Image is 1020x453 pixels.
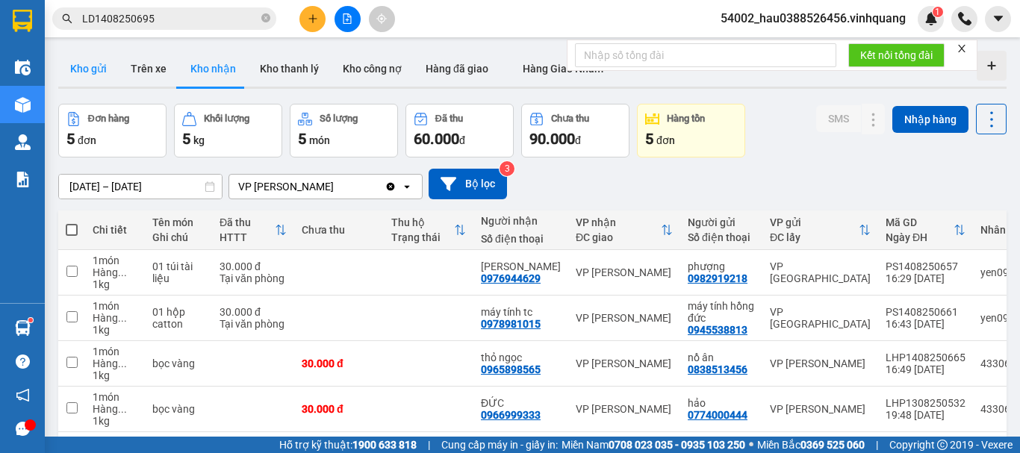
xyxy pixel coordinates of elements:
strong: 1900 633 818 [352,439,417,451]
span: Miền Nam [562,437,745,453]
div: Chưa thu [302,224,376,236]
span: ... [118,403,127,415]
button: Đơn hàng5đơn [58,104,167,157]
div: VP [PERSON_NAME] [576,266,673,278]
span: 1 [935,7,940,17]
sup: 1 [933,7,943,17]
div: VP [PERSON_NAME] [576,357,673,369]
span: 5 [298,130,306,148]
div: bọc vàng [152,357,205,369]
div: Người nhận [481,215,561,227]
span: Hỗ trợ kỹ thuật: [279,437,417,453]
button: Chưa thu90.000đ [521,104,629,157]
button: plus [299,6,326,32]
button: Khối lượng5kg [174,104,282,157]
div: VP [PERSON_NAME] [576,403,673,415]
div: Thu hộ [391,216,454,228]
span: | [428,437,430,453]
button: Trên xe [119,51,178,87]
button: SMS [816,105,861,132]
img: solution-icon [15,172,31,187]
span: ... [118,266,127,278]
span: close-circle [261,12,270,26]
div: 1 kg [93,415,137,427]
input: Select a date range. [59,175,222,199]
strong: 0708 023 035 - 0935 103 250 [609,439,745,451]
th: Toggle SortBy [568,210,680,250]
div: Đã thu [220,216,275,228]
input: Selected VP Linh Đàm. [335,179,337,194]
div: PS1408250661 [886,306,965,318]
div: Hàng thông thường [93,312,137,324]
img: warehouse-icon [15,134,31,150]
div: ĐỨC [481,397,561,409]
div: VP [PERSON_NAME] [770,357,871,369]
sup: 1 [28,318,33,322]
img: warehouse-icon [15,97,31,113]
div: Ngày ĐH [886,231,954,243]
div: Tại văn phòng [220,272,287,284]
div: LHP1308250532 [886,397,965,409]
svg: open [401,181,413,193]
div: Mã GD [886,216,954,228]
button: Bộ lọc [429,169,507,199]
span: đ [459,134,465,146]
img: warehouse-icon [15,60,31,75]
div: Đã thu [435,113,463,124]
button: Kho gửi [58,51,119,87]
div: Hàng thông thường [93,403,137,415]
span: Miền Bắc [757,437,865,453]
span: plus [308,13,318,24]
div: 30.000 đ [220,306,287,318]
div: Hàng thông thường [93,266,137,278]
img: logo-vxr [13,10,32,32]
div: Số điện thoại [688,231,755,243]
sup: 3 [500,161,514,176]
div: Hàng tồn [667,113,705,124]
div: 0976944629 [481,272,541,284]
button: Kho công nợ [331,51,414,87]
div: VP nhận [576,216,661,228]
svg: Clear value [385,181,397,193]
div: 01 túi tài liệu [152,260,205,284]
button: file-add [335,6,361,32]
span: caret-down [992,12,1005,25]
span: message [16,422,30,436]
span: đ [575,134,581,146]
span: Hàng Giao Nhầm [523,63,603,75]
div: 1 kg [93,278,137,290]
span: đơn [78,134,96,146]
div: 0838513456 [688,363,747,375]
img: warehouse-icon [15,320,31,336]
span: notification [16,388,30,402]
th: Toggle SortBy [878,210,973,250]
span: close [957,43,967,54]
button: Đã thu60.000đ [405,104,514,157]
div: ĐC giao [576,231,661,243]
div: 16:29 [DATE] [886,272,965,284]
div: VP gửi [770,216,859,228]
div: VP [PERSON_NAME] [770,403,871,415]
div: 30.000 đ [220,260,287,272]
input: Nhập số tổng đài [575,43,836,67]
span: file-add [342,13,352,24]
div: Tên món [152,216,205,228]
div: Tạo kho hàng mới [977,51,1007,81]
span: aim [376,13,387,24]
span: ... [118,312,127,324]
button: Kho nhận [178,51,248,87]
div: 16:43 [DATE] [886,318,965,330]
span: Cung cấp máy in - giấy in: [441,437,558,453]
img: icon-new-feature [924,12,938,25]
input: Tìm tên, số ĐT hoặc mã đơn [82,10,258,27]
span: món [309,134,330,146]
div: 0965898565 [481,363,541,375]
th: Toggle SortBy [212,210,294,250]
div: Người gửi [688,216,755,228]
span: ... [118,357,127,369]
span: 5 [645,130,653,148]
div: Ghi chú [152,231,205,243]
div: 16:49 [DATE] [886,363,965,375]
div: 30.000 đ [302,357,376,369]
div: 30.000 đ [302,403,376,415]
